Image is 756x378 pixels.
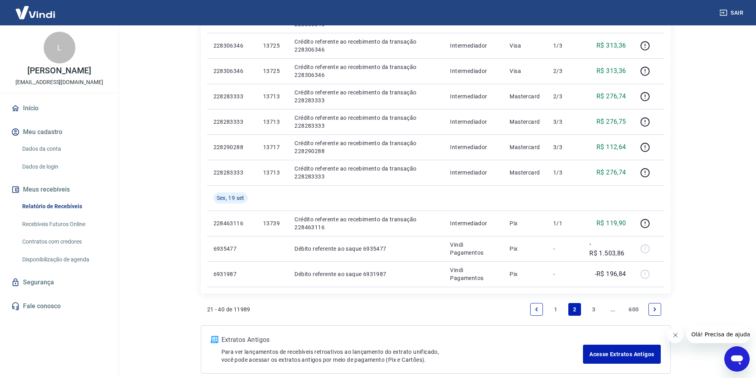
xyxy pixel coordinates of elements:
[553,219,577,227] p: 1/1
[625,303,642,316] a: Page 600
[510,118,541,126] p: Mastercard
[596,219,626,228] p: R$ 119,90
[450,266,497,282] p: Vindi Pagamentos
[450,92,497,100] p: Intermediador
[583,345,660,364] a: Acesse Extratos Antigos
[510,143,541,151] p: Mastercard
[19,198,109,215] a: Relatório de Recebíveis
[568,303,581,316] a: Page 2 is your current page
[596,117,626,127] p: R$ 276,75
[19,216,109,232] a: Recebíveis Futuros Online
[718,6,746,20] button: Sair
[294,245,437,253] p: Débito referente ao saque 6935477
[263,219,282,227] p: 13739
[553,270,577,278] p: -
[294,114,437,130] p: Crédito referente ao recebimento da transação 228283333
[450,169,497,177] p: Intermediador
[510,67,541,75] p: Visa
[10,274,109,291] a: Segurança
[10,181,109,198] button: Meus recebíveis
[510,169,541,177] p: Mastercard
[549,303,562,316] a: Page 1
[214,245,250,253] p: 6935477
[214,169,250,177] p: 228283333
[510,42,541,50] p: Visa
[450,42,497,50] p: Intermediador
[553,118,577,126] p: 3/3
[10,297,109,315] a: Fale conosco
[553,42,577,50] p: 1/3
[450,241,497,257] p: Vindi Pagamentos
[527,300,664,319] ul: Pagination
[15,78,103,86] p: [EMAIL_ADDRESS][DOMAIN_NAME]
[553,143,577,151] p: 3/3
[294,63,437,79] p: Crédito referente ao recebimento da transação 228306346
[530,303,543,316] a: Previous page
[263,143,282,151] p: 13717
[450,143,497,151] p: Intermediador
[596,142,626,152] p: R$ 112,64
[553,67,577,75] p: 2/3
[19,234,109,250] a: Contratos com credores
[10,100,109,117] a: Início
[263,42,282,50] p: 13725
[214,92,250,100] p: 228283333
[263,92,282,100] p: 13713
[724,346,750,372] iframe: Botão para abrir a janela de mensagens
[553,245,577,253] p: -
[596,66,626,76] p: R$ 313,36
[44,32,75,63] div: L
[19,251,109,268] a: Disponibilização de agenda
[207,305,250,313] p: 21 - 40 de 11989
[294,270,437,278] p: Débito referente ao saque 6931987
[221,348,583,364] p: Para ver lançamentos de recebíveis retroativos ao lançamento do extrato unificado, você pode aces...
[211,336,218,343] img: ícone
[589,239,626,258] p: -R$ 1.503,86
[221,335,583,345] p: Extratos Antigos
[596,92,626,101] p: R$ 276,74
[217,194,244,202] span: Sex, 19 set
[10,123,109,141] button: Meu cadastro
[294,215,437,231] p: Crédito referente ao recebimento da transação 228463116
[19,159,109,175] a: Dados de login
[587,303,600,316] a: Page 3
[214,118,250,126] p: 228283333
[294,139,437,155] p: Crédito referente ao recebimento da transação 228290288
[214,219,250,227] p: 228463116
[606,303,619,316] a: Jump forward
[263,118,282,126] p: 13713
[450,118,497,126] p: Intermediador
[553,92,577,100] p: 2/3
[510,219,541,227] p: Pix
[595,269,626,279] p: -R$ 196,84
[214,143,250,151] p: 228290288
[668,327,683,343] iframe: Fechar mensagem
[214,270,250,278] p: 6931987
[553,169,577,177] p: 1/3
[596,168,626,177] p: R$ 276,74
[294,165,437,180] p: Crédito referente ao recebimento da transação 228283333
[510,270,541,278] p: Pix
[450,67,497,75] p: Intermediador
[263,169,282,177] p: 13713
[294,88,437,104] p: Crédito referente ao recebimento da transação 228283333
[5,6,67,12] span: Olá! Precisa de ajuda?
[263,67,282,75] p: 13725
[450,219,497,227] p: Intermediador
[10,0,61,25] img: Vindi
[27,67,91,75] p: [PERSON_NAME]
[510,92,541,100] p: Mastercard
[19,141,109,157] a: Dados da conta
[214,67,250,75] p: 228306346
[596,41,626,50] p: R$ 313,36
[214,42,250,50] p: 228306346
[648,303,661,316] a: Next page
[294,38,437,54] p: Crédito referente ao recebimento da transação 228306346
[687,326,750,343] iframe: Mensagem da empresa
[510,245,541,253] p: Pix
